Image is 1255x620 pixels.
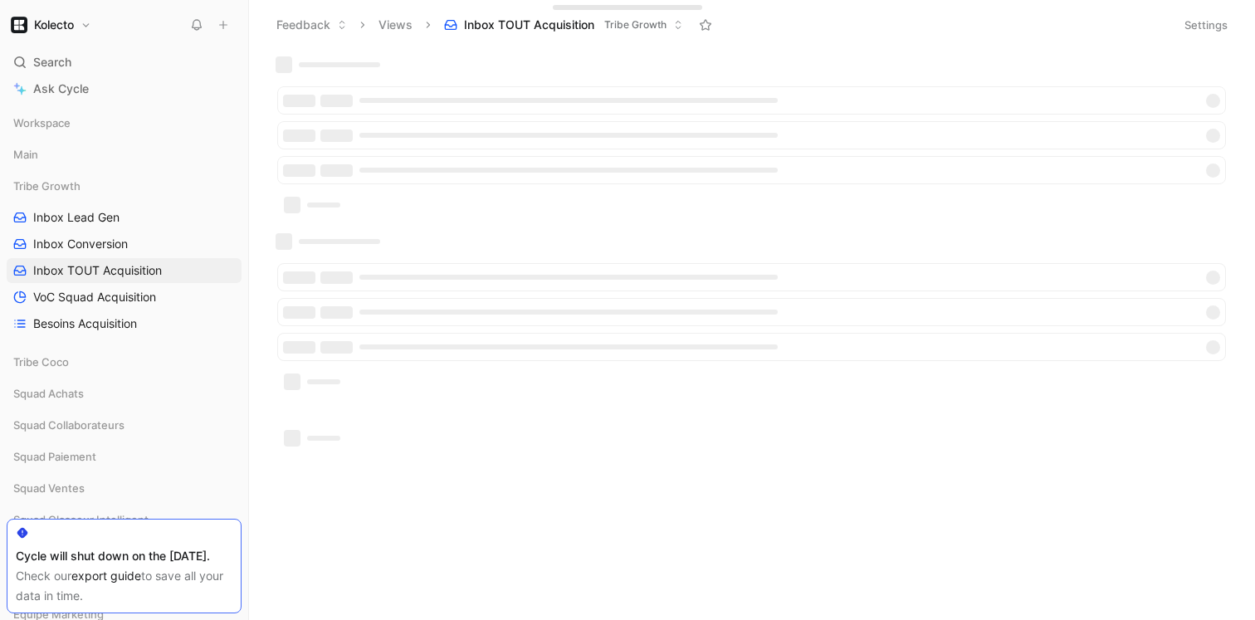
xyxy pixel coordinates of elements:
[33,262,162,279] span: Inbox TOUT Acquisition
[7,349,242,379] div: Tribe Coco
[7,50,242,75] div: Search
[33,209,120,226] span: Inbox Lead Gen
[7,110,242,135] div: Workspace
[7,381,242,411] div: Squad Achats
[33,289,156,305] span: VoC Squad Acquisition
[269,12,354,37] button: Feedback
[7,413,242,437] div: Squad Collaborateurs
[13,448,96,465] span: Squad Paiement
[7,142,242,172] div: Main
[11,17,27,33] img: Kolecto
[34,17,74,32] h1: Kolecto
[16,546,232,566] div: Cycle will shut down on the [DATE].
[7,507,242,532] div: Squad Classeur Intelligent
[7,507,242,537] div: Squad Classeur Intelligent
[1177,13,1235,37] button: Settings
[7,76,242,101] a: Ask Cycle
[7,476,242,505] div: Squad Ventes
[33,236,128,252] span: Inbox Conversion
[71,569,141,583] a: export guide
[13,115,71,131] span: Workspace
[7,444,242,474] div: Squad Paiement
[33,79,89,99] span: Ask Cycle
[7,413,242,442] div: Squad Collaborateurs
[13,178,81,194] span: Tribe Growth
[604,17,667,33] span: Tribe Growth
[13,354,69,370] span: Tribe Coco
[7,285,242,310] a: VoC Squad Acquisition
[33,315,137,332] span: Besoins Acquisition
[7,381,242,406] div: Squad Achats
[13,417,125,433] span: Squad Collaborateurs
[13,511,149,528] span: Squad Classeur Intelligent
[13,385,84,402] span: Squad Achats
[7,173,242,198] div: Tribe Growth
[7,142,242,167] div: Main
[437,12,691,37] button: Inbox TOUT AcquisitionTribe Growth
[7,13,95,37] button: KolectoKolecto
[7,311,242,336] a: Besoins Acquisition
[7,444,242,469] div: Squad Paiement
[7,476,242,500] div: Squad Ventes
[371,12,420,37] button: Views
[7,258,242,283] a: Inbox TOUT Acquisition
[16,566,232,606] div: Check our to save all your data in time.
[464,17,594,33] span: Inbox TOUT Acquisition
[33,52,71,72] span: Search
[7,349,242,374] div: Tribe Coco
[7,173,242,336] div: Tribe GrowthInbox Lead GenInbox ConversionInbox TOUT AcquisitionVoC Squad AcquisitionBesoins Acqu...
[13,480,85,496] span: Squad Ventes
[7,205,242,230] a: Inbox Lead Gen
[7,232,242,256] a: Inbox Conversion
[13,146,38,163] span: Main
